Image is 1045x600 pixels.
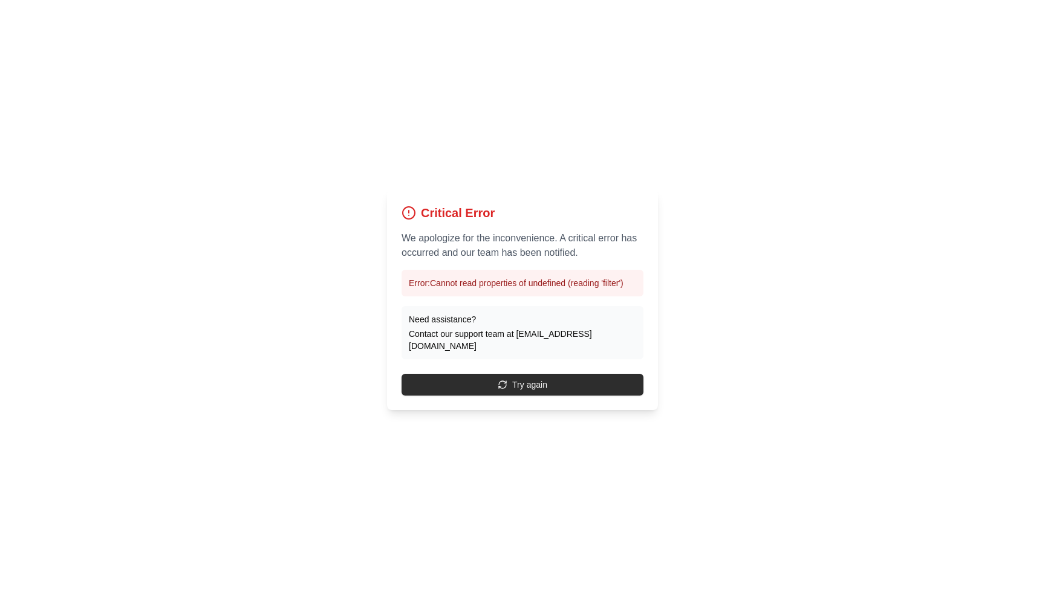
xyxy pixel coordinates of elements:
p: Need assistance? [409,313,636,325]
p: Contact our support team at [409,328,636,352]
p: Error: Cannot read properties of undefined (reading 'filter') [409,277,636,289]
p: We apologize for the inconvenience. A critical error has occurred and our team has been notified. [402,231,643,260]
h1: Critical Error [421,204,495,221]
button: Try again [402,374,643,396]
